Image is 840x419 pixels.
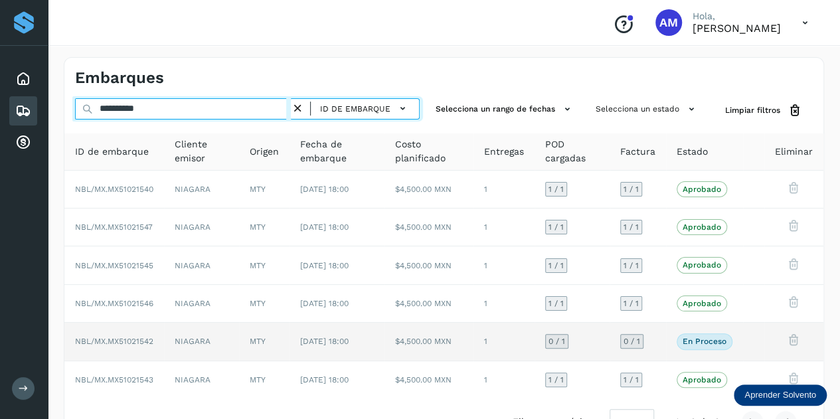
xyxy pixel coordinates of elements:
td: NIAGARA [164,361,239,398]
span: Eliminar [775,145,813,159]
span: 1 / 1 [624,223,639,231]
td: NIAGARA [164,209,239,246]
span: [DATE] 18:00 [300,185,349,194]
span: NBL/MX.MX51021540 [75,185,153,194]
span: Costo planificado [395,137,463,165]
p: En proceso [683,337,726,346]
span: ID de embarque [320,103,390,115]
td: MTY [239,246,290,284]
td: NIAGARA [164,285,239,323]
p: Aprobado [683,185,721,194]
td: 1 [473,323,535,361]
p: Angele Monserrat Manriquez Bisuett [693,22,781,35]
p: Aprobado [683,299,721,308]
span: Cliente emisor [175,137,228,165]
p: Hola, [693,11,781,22]
span: 1 / 1 [548,223,564,231]
td: 1 [473,209,535,246]
td: MTY [239,361,290,398]
td: NIAGARA [164,171,239,209]
span: 1 / 1 [624,262,639,270]
span: 0 / 1 [624,337,640,345]
p: Aprobado [683,222,721,232]
span: NBL/MX.MX51021545 [75,261,153,270]
span: Factura [620,145,655,159]
button: Selecciona un rango de fechas [430,98,580,120]
td: $4,500.00 MXN [384,285,473,323]
span: [DATE] 18:00 [300,299,349,308]
span: [DATE] 18:00 [300,222,349,232]
span: 1 / 1 [548,185,564,193]
td: 1 [473,361,535,398]
span: NBL/MX.MX51021547 [75,222,153,232]
span: 1 / 1 [548,376,564,384]
div: Inicio [9,64,37,94]
div: Embarques [9,96,37,126]
td: NIAGARA [164,246,239,284]
button: Limpiar filtros [714,98,813,123]
span: [DATE] 18:00 [300,337,349,346]
span: [DATE] 18:00 [300,261,349,270]
span: 0 / 1 [548,337,565,345]
p: Aprobado [683,375,721,384]
td: MTY [239,323,290,361]
td: $4,500.00 MXN [384,361,473,398]
td: 1 [473,171,535,209]
td: $4,500.00 MXN [384,246,473,284]
span: Entregas [484,145,524,159]
div: Aprender Solvento [734,384,827,406]
span: Origen [250,145,279,159]
span: 1 / 1 [624,376,639,384]
td: $4,500.00 MXN [384,209,473,246]
span: Estado [677,145,708,159]
span: [DATE] 18:00 [300,375,349,384]
span: NBL/MX.MX51021542 [75,337,153,346]
td: 1 [473,285,535,323]
span: NBL/MX.MX51021546 [75,299,153,308]
td: MTY [239,285,290,323]
td: MTY [239,209,290,246]
button: Selecciona un estado [590,98,704,120]
span: ID de embarque [75,145,149,159]
p: Aprender Solvento [744,390,816,400]
p: Aprobado [683,260,721,270]
td: $4,500.00 MXN [384,323,473,361]
td: 1 [473,246,535,284]
span: 1 / 1 [548,299,564,307]
div: Cuentas por cobrar [9,128,37,157]
span: Limpiar filtros [725,104,780,116]
span: POD cargadas [545,137,599,165]
span: 1 / 1 [624,299,639,307]
span: NBL/MX.MX51021543 [75,375,153,384]
td: $4,500.00 MXN [384,171,473,209]
span: Fecha de embarque [300,137,373,165]
span: 1 / 1 [624,185,639,193]
td: NIAGARA [164,323,239,361]
h4: Embarques [75,68,164,88]
td: MTY [239,171,290,209]
span: 1 / 1 [548,262,564,270]
button: ID de embarque [316,99,414,118]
